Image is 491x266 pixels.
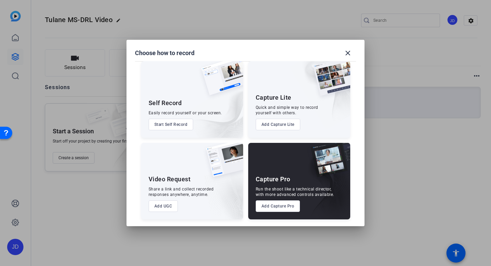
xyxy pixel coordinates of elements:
[201,143,243,184] img: ugc-content.png
[256,175,290,183] div: Capture Pro
[149,186,214,197] div: Share a link and collect recorded responses anywhere, anytime.
[149,175,191,183] div: Video Request
[149,99,182,107] div: Self Record
[149,119,193,130] button: Start Self Record
[256,200,300,212] button: Add Capture Pro
[196,61,243,102] img: self-record.png
[308,61,350,103] img: capture-lite.png
[149,110,222,116] div: Easily record yourself or your screen.
[256,105,318,116] div: Quick and simple way to record yourself with others.
[289,61,350,129] img: embarkstudio-capture-lite.png
[256,119,300,130] button: Add Capture Lite
[305,143,350,184] img: capture-pro.png
[344,49,352,57] mat-icon: close
[149,200,178,212] button: Add UGC
[135,49,194,57] h1: Choose how to record
[256,94,291,102] div: Capture Lite
[204,164,243,219] img: embarkstudio-ugc-content.png
[256,186,334,197] div: Run the shoot like a technical director, with more advanced controls available.
[300,151,350,219] img: embarkstudio-capture-pro.png
[184,76,243,138] img: embarkstudio-self-record.png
